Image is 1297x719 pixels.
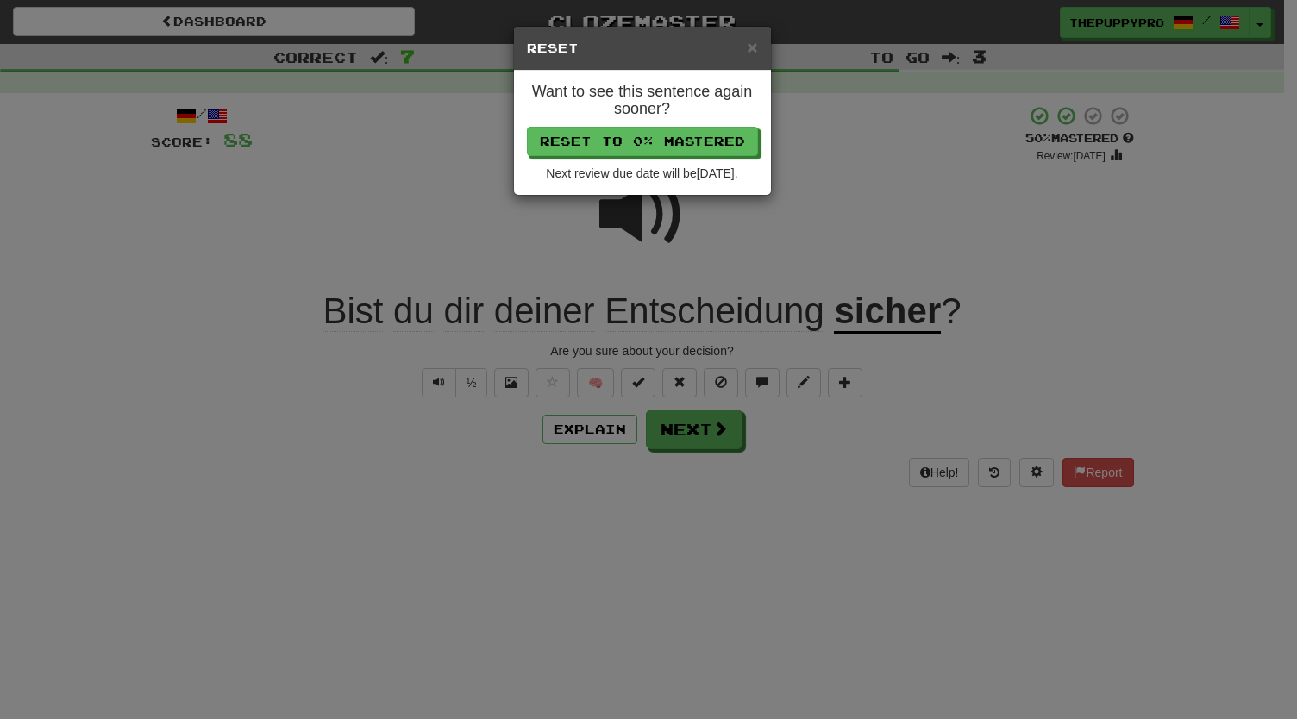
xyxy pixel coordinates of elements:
[747,38,757,56] button: Close
[527,165,758,182] div: Next review due date will be [DATE] .
[527,40,758,57] h5: Reset
[527,127,758,156] button: Reset to 0% Mastered
[747,37,757,57] span: ×
[527,84,758,118] h4: Want to see this sentence again sooner?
